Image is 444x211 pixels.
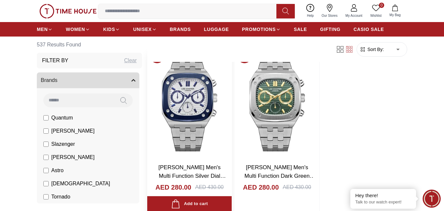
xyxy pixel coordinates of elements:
[195,183,223,191] div: AED 430.00
[51,140,75,148] span: Slazenger
[204,23,229,35] a: LUGGAGE
[171,199,208,208] div: Add to cart
[366,3,386,19] a: 0Wishlist
[51,153,95,161] span: [PERSON_NAME]
[368,13,384,18] span: Wishlist
[51,127,95,135] span: [PERSON_NAME]
[51,167,63,174] span: Astro
[37,72,139,88] button: Brands
[37,37,142,53] h6: 537 Results Found
[423,190,441,208] div: Chat Widget
[303,3,318,19] a: Help
[103,26,115,33] span: KIDS
[37,26,48,33] span: MEN
[43,181,49,186] input: [DEMOGRAPHIC_DATA]
[43,115,49,120] input: Quantum
[155,183,191,192] h4: AED 280.00
[204,26,229,33] span: LUGGAGE
[355,192,411,199] div: Hey there!
[43,142,49,147] input: Slazenger
[360,46,384,53] button: Sort By:
[158,164,226,187] a: [PERSON_NAME] Men's Multi Function Silver Dial Watch - LC08023.390
[103,23,120,35] a: KIDS
[133,23,156,35] a: UNISEX
[43,168,49,173] input: Astro
[51,193,70,201] span: Tornado
[43,194,49,199] input: Tornado
[51,114,73,122] span: Quantum
[66,26,85,33] span: WOMEN
[294,26,307,33] span: SALE
[320,26,340,33] span: GIFTING
[355,199,411,205] p: Talk to our watch expert!
[235,46,319,158] img: Lee Cooper Men's Multi Function Dark Green Dial Watch - LC08023.370
[51,180,110,188] span: [DEMOGRAPHIC_DATA]
[245,164,315,187] a: [PERSON_NAME] Men's Multi Function Dark Green Dial Watch - LC08023.370
[354,23,384,35] a: CASIO SALE
[37,23,53,35] a: MEN
[294,23,307,35] a: SALE
[320,23,340,35] a: GIFTING
[42,57,68,65] h3: Filter By
[366,46,384,53] span: Sort By:
[242,23,281,35] a: PROMOTIONS
[318,3,341,19] a: Our Stores
[41,76,58,84] span: Brands
[133,26,152,33] span: UNISEX
[147,46,232,158] img: Lee Cooper Men's Multi Function Silver Dial Watch - LC08023.390
[242,26,276,33] span: PROMOTIONS
[319,13,340,18] span: Our Stores
[243,183,279,192] h4: AED 280.00
[354,26,384,33] span: CASIO SALE
[283,183,311,191] div: AED 430.00
[379,3,384,8] span: 0
[43,155,49,160] input: [PERSON_NAME]
[386,3,405,19] button: My Bag
[343,13,365,18] span: My Account
[170,23,191,35] a: BRANDS
[124,57,137,65] div: Clear
[304,13,316,18] span: Help
[43,128,49,134] input: [PERSON_NAME]
[66,23,90,35] a: WOMEN
[387,13,403,17] span: My Bag
[170,26,191,33] span: BRANDS
[39,4,97,18] img: ...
